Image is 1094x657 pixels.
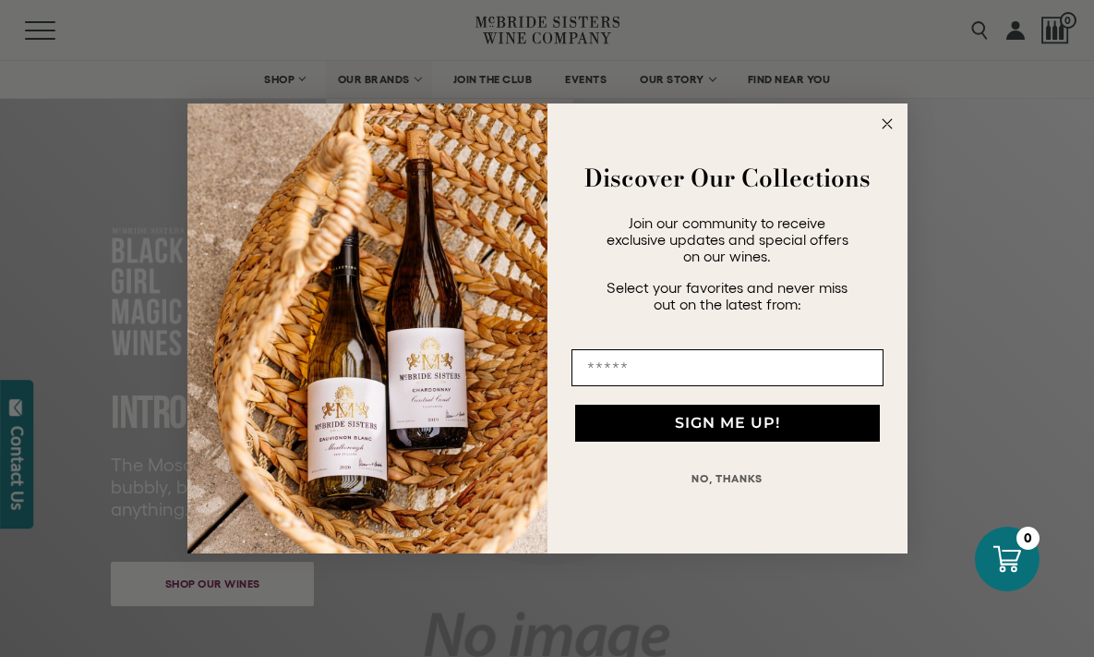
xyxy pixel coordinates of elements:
[187,103,547,554] img: 42653730-7e35-4af7-a99d-12bf478283cf.jpeg
[575,405,880,442] button: SIGN ME UP!
[876,113,898,135] button: Close dialog
[607,214,848,264] span: Join our community to receive exclusive updates and special offers on our wines.
[607,279,848,312] span: Select your favorites and never miss out on the latest from:
[1016,527,1040,550] div: 0
[571,460,884,497] button: NO, THANKS
[571,349,884,386] input: Email
[584,160,871,196] strong: Discover Our Collections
